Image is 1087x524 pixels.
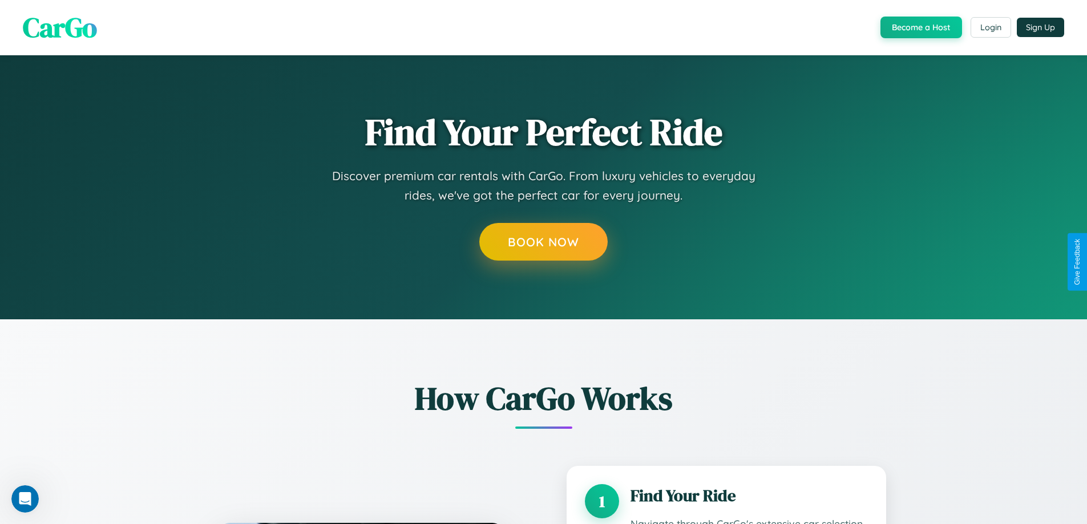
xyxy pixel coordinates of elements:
[11,485,39,513] iframe: Intercom live chat
[971,17,1011,38] button: Login
[585,484,619,518] div: 1
[631,484,868,507] h3: Find Your Ride
[880,17,962,38] button: Become a Host
[365,112,722,152] h1: Find Your Perfect Ride
[479,223,608,261] button: Book Now
[1017,18,1064,37] button: Sign Up
[23,9,97,46] span: CarGo
[201,376,886,420] h2: How CarGo Works
[316,166,772,205] p: Discover premium car rentals with CarGo. From luxury vehicles to everyday rides, we've got the pe...
[1073,239,1081,285] div: Give Feedback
